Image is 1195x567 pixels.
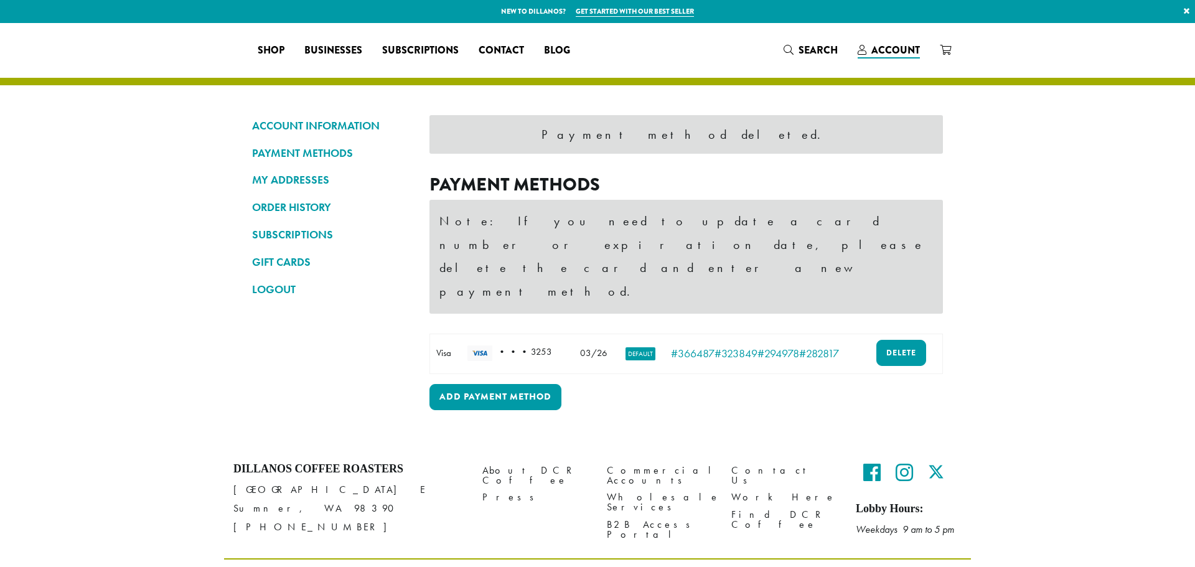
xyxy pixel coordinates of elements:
a: #366487 [671,346,715,360]
span: Shop [258,43,284,59]
a: ORDER HISTORY [252,197,411,218]
a: SUBSCRIPTIONS [252,224,411,245]
a: Commercial Accounts [607,462,713,489]
a: #323849 [715,346,757,360]
h2: Payment Methods [429,174,943,195]
a: Shop [248,40,294,60]
a: Work Here [731,489,837,506]
span: Blog [544,43,570,59]
img: Visa [467,345,492,361]
a: Find DCR Coffee [731,506,837,533]
a: #282817 [799,346,839,360]
span: Search [799,43,838,57]
td: • • • 3253 [461,334,571,373]
a: #294978 [757,346,799,360]
em: Weekdays 9 am to 5 pm [856,523,954,536]
a: Press [482,489,588,506]
div: Payment method deleted. [429,115,943,154]
span: Businesses [304,43,362,59]
p: Note: If you need to update a card number or expiration date, please delete the card and enter a ... [439,210,933,303]
h4: Dillanos Coffee Roasters [233,462,464,476]
a: Get started with our best seller [576,6,694,17]
a: B2B Access Portal [607,516,713,543]
a: MY ADDRESSES [252,169,411,190]
a: Wholesale Services [607,489,713,516]
td: , , , [665,334,869,373]
h5: Lobby Hours: [856,502,962,516]
a: GIFT CARDS [252,251,411,273]
a: Search [774,40,848,60]
mark: Default [626,347,655,360]
a: LOGOUT [252,279,411,300]
a: Add payment method [429,384,561,410]
td: 03/26 [571,334,617,373]
p: [GEOGRAPHIC_DATA] E Sumner, WA 98390 [PHONE_NUMBER] [233,480,464,537]
a: About DCR Coffee [482,462,588,489]
a: ACCOUNT INFORMATION [252,115,411,136]
div: Visa [436,346,455,360]
span: Contact [479,43,524,59]
span: Account [871,43,920,57]
a: Contact Us [731,462,837,489]
nav: Account pages [252,115,411,413]
a: PAYMENT METHODS [252,143,411,164]
span: Subscriptions [382,43,459,59]
a: Delete [876,340,926,366]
